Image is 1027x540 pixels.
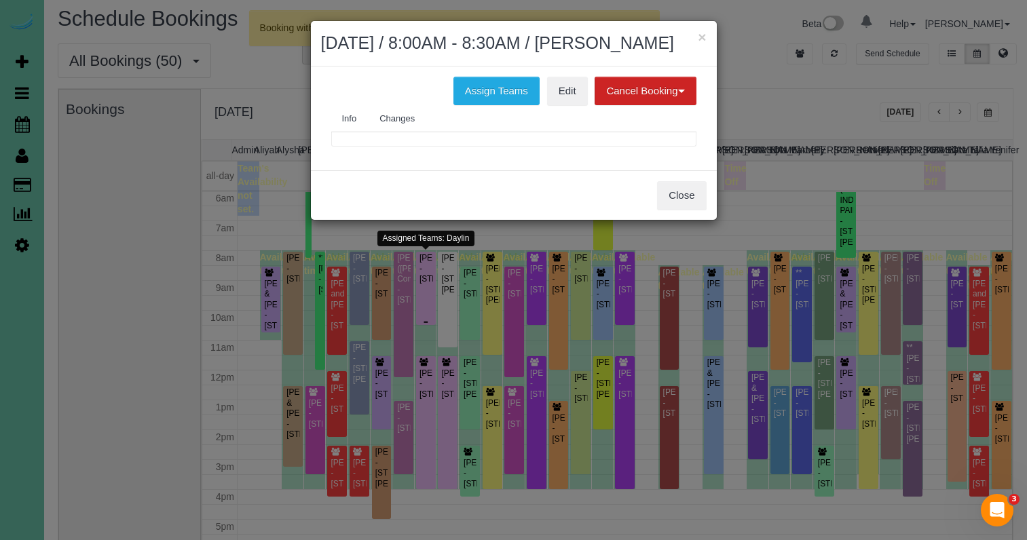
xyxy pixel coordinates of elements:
[547,77,588,105] a: Edit
[331,105,368,133] a: Info
[1009,494,1020,505] span: 3
[379,113,415,123] span: Changes
[453,77,540,105] button: Assign Teams
[369,105,426,133] a: Changes
[595,77,696,105] button: Cancel Booking
[321,31,707,56] h2: [DATE] / 8:00AM - 8:30AM / [PERSON_NAME]
[981,494,1013,526] iframe: Intercom live chat
[377,231,475,246] div: Assigned Teams: Daylin
[342,113,357,123] span: Info
[657,181,706,210] button: Close
[698,30,706,44] button: ×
